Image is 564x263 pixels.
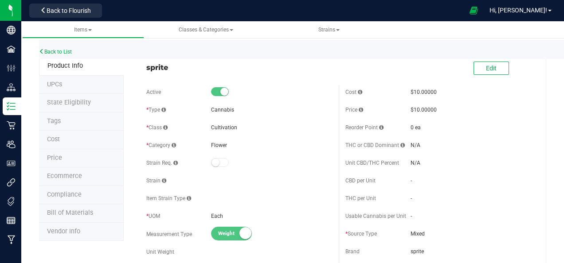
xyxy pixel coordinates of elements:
[47,154,62,162] span: Price
[211,142,227,148] span: Flower
[47,99,91,106] span: Tag
[7,140,16,149] inline-svg: Users
[146,142,176,148] span: Category
[345,142,405,148] span: THC or CBD Dominant
[7,121,16,130] inline-svg: Retail
[7,102,16,111] inline-svg: Inventory
[345,195,376,201] span: THC per Unit
[47,135,60,143] span: Cost
[345,213,406,219] span: Usable Cannabis per Unit
[411,230,531,238] span: Mixed
[47,191,82,198] span: Compliance
[318,27,340,33] span: Strains
[9,192,35,219] iframe: Resource center
[7,216,16,225] inline-svg: Reports
[7,159,16,168] inline-svg: User Roles
[464,2,484,19] span: Open Ecommerce Menu
[7,235,16,244] inline-svg: Manufacturing
[146,213,160,219] span: UOM
[146,160,178,166] span: Strain Req.
[7,197,16,206] inline-svg: Tags
[146,231,192,237] span: Measurement Type
[39,49,72,55] a: Back to List
[7,26,16,35] inline-svg: Company
[411,107,437,113] span: $10.00000
[47,228,80,235] span: Vendor Info
[146,89,161,95] span: Active
[486,65,497,72] span: Edit
[74,27,92,33] span: Items
[146,62,332,73] span: sprite
[146,178,166,184] span: Strain
[411,89,437,95] span: $10.00000
[411,178,412,184] span: -
[345,160,399,166] span: Unit CBD/THC Percent
[211,124,237,131] span: Cultivation
[146,124,168,131] span: Class
[411,142,420,148] span: N/A
[47,7,91,14] span: Back to Flourish
[411,124,421,131] span: 0 ea
[146,249,174,255] span: Unit Weight
[211,213,223,219] span: Each
[47,209,93,217] span: Bill of Materials
[345,248,360,255] span: Brand
[411,160,420,166] span: N/A
[179,27,233,33] span: Classes & Categories
[411,195,412,201] span: -
[29,4,102,18] button: Back to Flourish
[411,248,531,255] span: sprite
[7,45,16,54] inline-svg: Facilities
[474,62,509,75] button: Edit
[345,124,384,131] span: Reorder Point
[146,195,191,201] span: Item Strain Type
[345,231,377,237] span: Source Type
[7,83,16,92] inline-svg: Distribution
[47,62,83,70] span: Product Info
[411,213,412,219] span: -
[47,172,82,180] span: Ecommerce
[218,227,258,240] span: Weight
[7,178,16,187] inline-svg: Integrations
[146,107,166,113] span: Type
[490,7,547,14] span: Hi, [PERSON_NAME]!
[7,64,16,73] inline-svg: Configuration
[345,178,376,184] span: CBD per Unit
[211,107,234,113] span: Cannabis
[345,107,363,113] span: Price
[47,117,61,125] span: Tag
[47,81,62,88] span: Tag
[345,89,362,95] span: Cost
